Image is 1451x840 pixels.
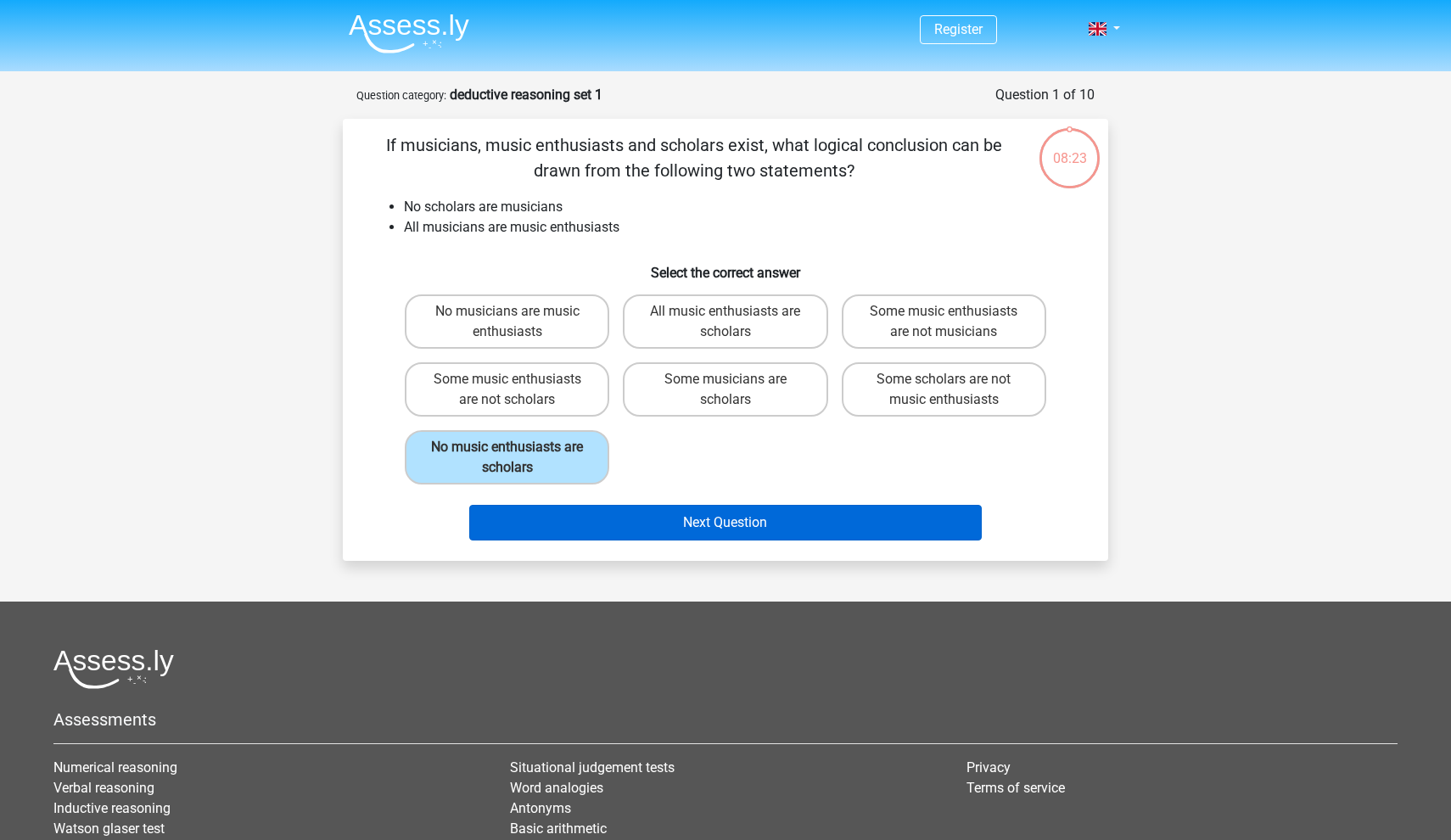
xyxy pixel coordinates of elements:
a: Privacy [966,759,1011,776]
label: Some music enthusiasts are not scholars [405,362,609,417]
label: No music enthusiasts are scholars [405,430,609,484]
li: All musicians are music enthusiasts [404,217,1081,238]
li: No scholars are musicians [404,197,1081,217]
p: If musicians, music enthusiasts and scholars exist, what logical conclusion can be drawn from the... [370,132,1017,183]
a: Inductive reasoning [53,800,171,816]
label: Some scholars are not music enthusiasts [842,362,1046,417]
a: Watson glaser test [53,820,165,837]
a: Numerical reasoning [53,759,177,776]
strong: deductive reasoning set 1 [450,87,602,103]
a: Verbal reasoning [53,780,154,796]
h6: Select the correct answer [370,251,1081,281]
img: Assessly logo [53,649,174,689]
a: Basic arithmetic [510,820,607,837]
button: Next Question [469,505,983,540]
label: Some music enthusiasts are not musicians [842,294,1046,349]
h5: Assessments [53,709,1398,730]
a: Register [934,21,983,37]
label: Some musicians are scholars [623,362,827,417]
a: Situational judgement tests [510,759,675,776]
a: Word analogies [510,780,603,796]
small: Question category: [356,89,446,102]
label: No musicians are music enthusiasts [405,294,609,349]
img: Assessly [349,14,469,53]
div: Question 1 of 10 [995,85,1095,105]
a: Antonyms [510,800,571,816]
a: Terms of service [966,780,1065,796]
label: All music enthusiasts are scholars [623,294,827,349]
div: 08:23 [1038,126,1101,169]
